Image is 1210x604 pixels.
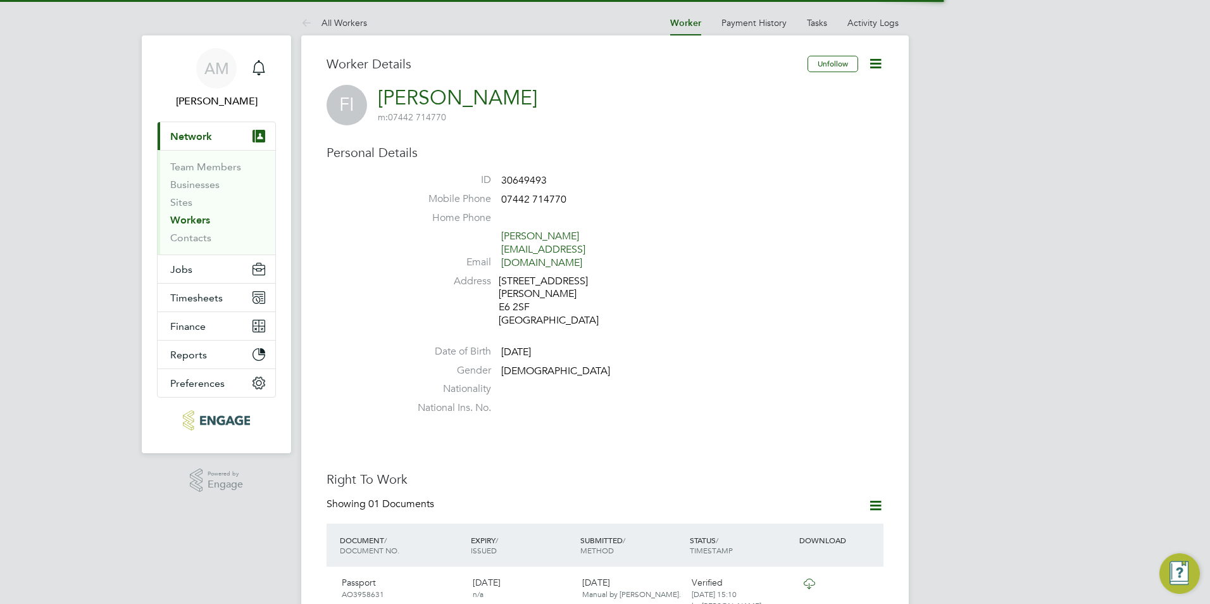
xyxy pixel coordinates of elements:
[170,161,241,173] a: Team Members
[402,382,491,396] label: Nationality
[337,529,468,562] div: DOCUMENT
[692,589,737,599] span: [DATE] 15:10
[378,85,537,110] a: [PERSON_NAME]
[158,341,275,368] button: Reports
[327,144,883,161] h3: Personal Details
[142,35,291,453] nav: Main navigation
[496,535,498,545] span: /
[208,479,243,490] span: Engage
[796,529,883,551] div: DOWNLOAD
[670,18,701,28] a: Worker
[170,130,212,142] span: Network
[170,349,207,361] span: Reports
[499,275,619,327] div: [STREET_ADDRESS][PERSON_NAME] E6 2SF [GEOGRAPHIC_DATA]
[157,94,276,109] span: Andrew Murphy
[687,529,796,562] div: STATUS
[183,410,250,431] img: axcis-logo-retina.png
[170,179,220,191] a: Businesses
[690,545,733,555] span: TIMESTAMP
[807,17,827,28] a: Tasks
[501,365,610,377] span: [DEMOGRAPHIC_DATA]
[468,529,577,562] div: EXPIRY
[402,401,491,415] label: National Ins. No.
[327,498,437,511] div: Showing
[208,469,243,479] span: Powered by
[157,48,276,109] a: AM[PERSON_NAME]
[158,122,275,150] button: Network
[327,85,367,125] span: FI
[721,17,787,28] a: Payment History
[501,346,531,358] span: [DATE]
[384,535,387,545] span: /
[327,56,808,72] h3: Worker Details
[471,545,497,555] span: ISSUED
[402,275,491,288] label: Address
[402,192,491,206] label: Mobile Phone
[716,535,718,545] span: /
[327,471,883,488] h3: Right To Work
[501,230,585,269] a: [PERSON_NAME][EMAIL_ADDRESS][DOMAIN_NAME]
[170,232,211,244] a: Contacts
[473,589,483,599] span: n/a
[170,320,206,332] span: Finance
[158,255,275,283] button: Jobs
[190,469,244,493] a: Powered byEngage
[402,211,491,225] label: Home Phone
[170,263,192,275] span: Jobs
[340,545,399,555] span: DOCUMENT NO.
[204,60,229,77] span: AM
[170,214,210,226] a: Workers
[580,545,614,555] span: METHOD
[158,312,275,340] button: Finance
[501,193,566,206] span: 07442 714770
[158,369,275,397] button: Preferences
[378,111,388,123] span: m:
[170,292,223,304] span: Timesheets
[582,589,681,599] span: Manual by [PERSON_NAME].
[170,196,192,208] a: Sites
[402,256,491,269] label: Email
[402,364,491,377] label: Gender
[402,345,491,358] label: Date of Birth
[847,17,899,28] a: Activity Logs
[342,589,384,599] span: AO3958631
[402,173,491,187] label: ID
[301,17,367,28] a: All Workers
[157,410,276,431] a: Go to home page
[170,377,225,389] span: Preferences
[692,577,723,588] span: Verified
[158,284,275,311] button: Timesheets
[368,498,434,510] span: 01 Documents
[158,150,275,255] div: Network
[623,535,625,545] span: /
[577,529,687,562] div: SUBMITTED
[378,111,446,123] span: 07442 714770
[808,56,858,72] button: Unfollow
[501,174,547,187] span: 30649493
[1159,553,1200,594] button: Engage Resource Center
